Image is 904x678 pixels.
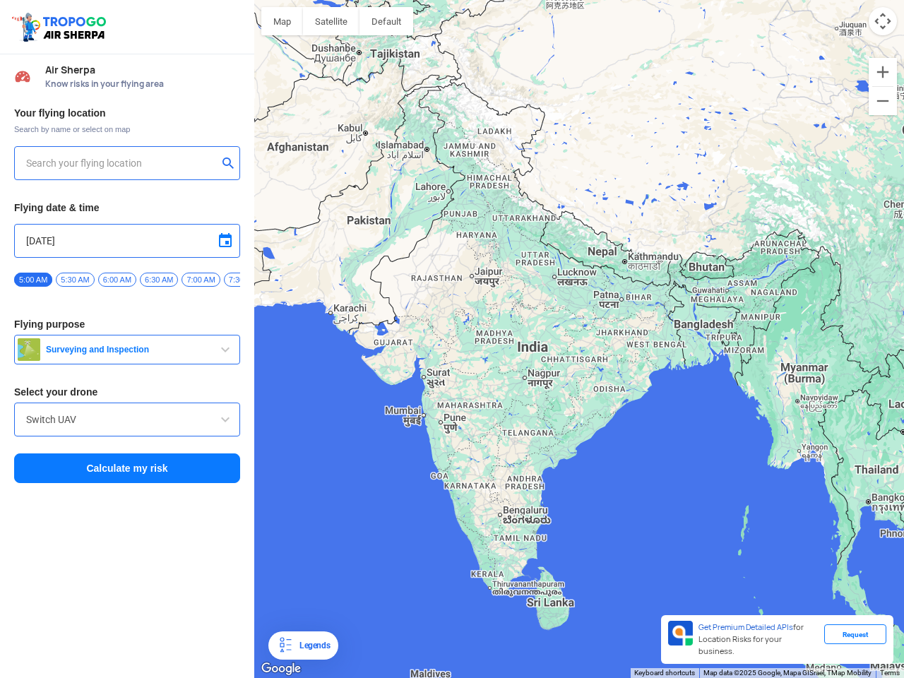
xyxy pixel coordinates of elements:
[26,155,218,172] input: Search your flying location
[56,273,94,287] span: 5:30 AM
[303,7,359,35] button: Show satellite imagery
[14,203,240,213] h3: Flying date & time
[880,669,900,677] a: Terms
[224,273,262,287] span: 7:30 AM
[668,621,693,646] img: Premium APIs
[40,344,217,355] span: Surveying and Inspection
[45,78,240,90] span: Know risks in your flying area
[26,232,228,249] input: Select Date
[698,622,793,632] span: Get Premium Detailed APIs
[869,87,897,115] button: Zoom out
[824,624,886,644] div: Request
[258,660,304,678] a: Open this area in Google Maps (opens a new window)
[277,637,294,654] img: Legends
[11,11,111,43] img: ic_tgdronemaps.svg
[14,273,52,287] span: 5:00 AM
[14,453,240,483] button: Calculate my risk
[294,637,330,654] div: Legends
[45,64,240,76] span: Air Sherpa
[258,660,304,678] img: Google
[869,58,897,86] button: Zoom in
[14,108,240,118] h3: Your flying location
[14,335,240,364] button: Surveying and Inspection
[26,411,228,428] input: Search by name or Brand
[14,387,240,397] h3: Select your drone
[634,668,695,678] button: Keyboard shortcuts
[14,124,240,135] span: Search by name or select on map
[98,273,136,287] span: 6:00 AM
[140,273,178,287] span: 6:30 AM
[18,338,40,361] img: survey.png
[14,319,240,329] h3: Flying purpose
[703,669,872,677] span: Map data ©2025 Google, Mapa GISrael, TMap Mobility
[14,68,31,85] img: Risk Scores
[869,7,897,35] button: Map camera controls
[261,7,303,35] button: Show street map
[693,621,824,658] div: for Location Risks for your business.
[182,273,220,287] span: 7:00 AM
